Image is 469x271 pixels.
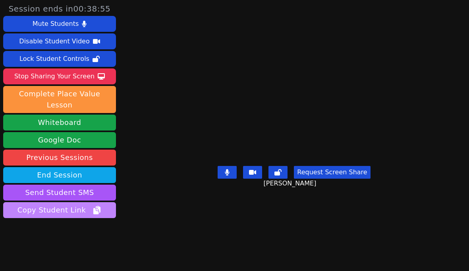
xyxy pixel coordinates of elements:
[3,115,116,131] button: Whiteboard
[3,185,116,201] button: Send Student SMS
[9,3,111,14] span: Session ends in
[3,16,116,32] button: Mute Students
[14,70,95,83] div: Stop Sharing Your Screen
[263,179,318,188] span: [PERSON_NAME]
[3,86,116,113] button: Complete Place Value Lesson
[73,4,111,14] time: 00:38:55
[33,18,79,30] div: Mute Students
[3,202,116,218] button: Copy Student Link
[3,51,116,67] button: Lock Student Controls
[3,167,116,183] button: End Session
[3,132,116,148] a: Google Doc
[19,53,89,65] div: Lock Student Controls
[3,150,116,166] a: Previous Sessions
[17,205,102,216] span: Copy Student Link
[3,33,116,49] button: Disable Student Video
[3,68,116,84] button: Stop Sharing Your Screen
[294,166,370,179] button: Request Screen Share
[19,35,89,48] div: Disable Student Video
